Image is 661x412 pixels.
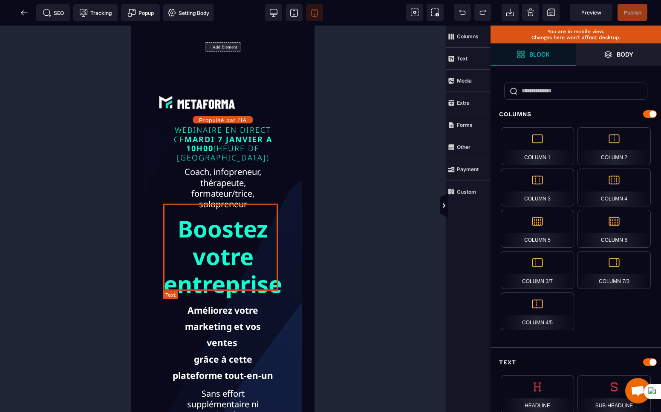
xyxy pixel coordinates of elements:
[625,378,651,403] div: Mở cuộc trò chuyện
[446,26,491,48] span: Columns
[73,4,118,21] span: Tracking code
[406,4,423,21] span: View components
[457,33,479,40] strong: Columns
[501,292,574,330] div: Column 4/5
[446,48,491,70] span: Text
[41,360,142,408] text: Sans effort supplémentaire ni migration de vos systèmes actuels
[446,70,491,92] span: Media
[36,4,70,21] span: Seo meta data
[446,136,491,158] span: Other
[491,355,661,370] div: Text
[529,51,550,57] strong: Block
[581,9,601,16] span: Preview
[26,68,106,86] img: abe9e435164421cb06e33ef15842a39e_e5ef653356713f0d7dd3797ab850248d_Capture_d%E2%80%99e%CC%81cran_2...
[286,4,303,21] span: View tablet
[79,9,112,17] span: Tracking
[491,106,661,122] div: Columns
[457,100,470,106] strong: Extra
[495,29,657,34] p: You are in mobile view.
[577,169,651,206] div: Column 4
[474,4,491,21] span: Redo
[502,4,519,21] span: Open Import Webpage
[265,4,282,21] span: View desktop
[41,275,142,360] text: Améliorez votre marketing et vos ventes grâce à cette plateforme tout-en-un
[577,251,651,289] div: Column 7/3
[501,127,574,165] div: Column 1
[62,91,121,98] button: Propulsé par l'IA
[501,169,574,206] div: Column 3
[457,77,472,84] strong: Media
[618,4,647,21] span: Save
[570,4,612,21] span: Preview
[41,139,142,186] text: Coach, infopreneur, thérapeute, formateur/trice, solopreneur
[577,210,651,248] div: Column 6
[522,4,539,21] span: Clear
[446,158,491,180] span: Payment
[624,9,641,16] span: Publish
[543,4,560,21] span: Save
[501,251,574,289] div: Column 3/7
[495,34,657,40] p: Changes here won't affect desktop.
[53,109,144,128] span: MARDI 7 JANVIER A 10H00
[501,210,574,248] div: Column 5
[446,92,491,114] span: Extra
[457,122,473,128] strong: Forms
[163,4,214,21] span: Favicon
[577,127,651,165] div: Column 2
[32,98,151,139] p: WEBINAIRE EN DIRECT CE (HEURE DE [GEOGRAPHIC_DATA])
[306,4,323,21] span: View mobile
[457,55,468,62] strong: Text
[446,114,491,136] span: Forms
[491,43,576,66] span: Open Blocks
[32,187,151,274] p: Boostez votre entreprise
[16,4,33,21] span: Back
[457,144,470,150] strong: Other
[127,9,154,17] span: Popup
[43,9,64,17] span: SEO
[491,193,499,219] span: Toggle Views
[617,51,633,57] strong: Body
[454,4,471,21] span: Undo
[427,4,444,21] span: Screenshot
[457,166,479,172] strong: Payment
[576,43,661,66] span: Open Layers
[167,9,209,17] span: Setting Body
[446,180,491,203] span: Custom Block
[121,4,160,21] span: Create Alert Modal
[457,189,476,195] strong: Custom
